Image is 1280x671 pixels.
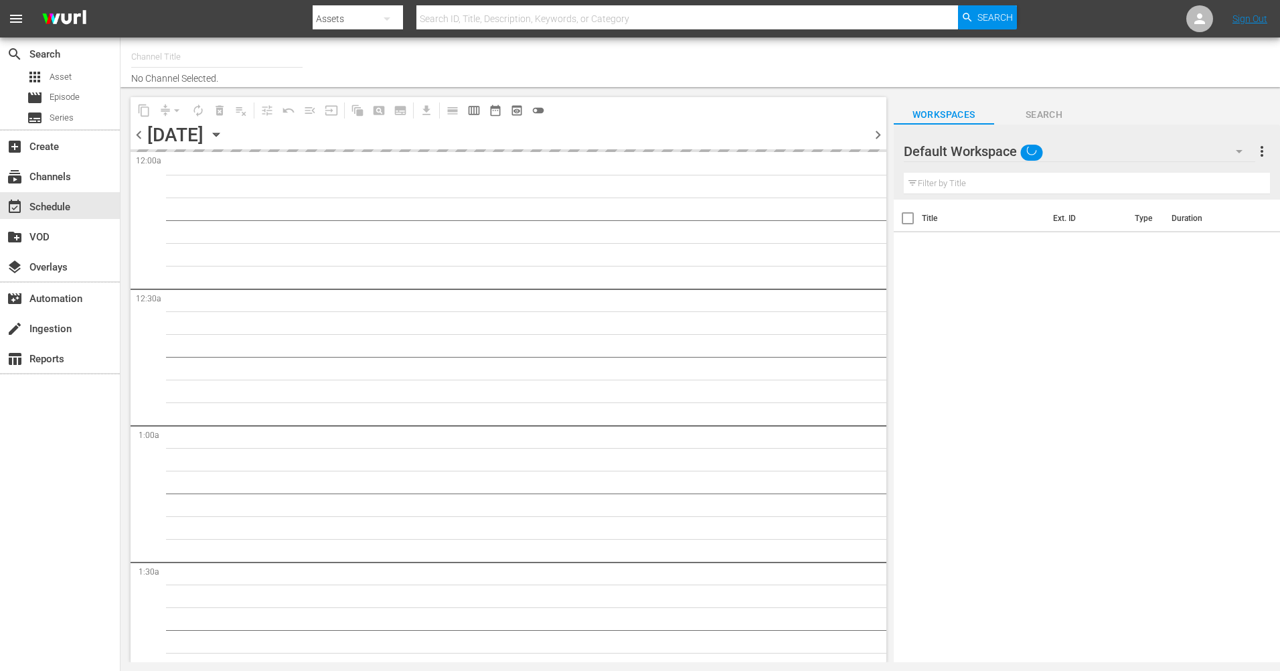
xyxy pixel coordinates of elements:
[528,100,549,121] span: 24 hours Lineup View is OFF
[894,106,994,123] span: Workspaces
[958,5,1017,29] button: Search
[7,199,23,215] span: Schedule
[342,97,368,123] span: Refresh All Search Blocks
[252,97,278,123] span: Customize Events
[368,100,390,121] span: Create Search Block
[131,127,147,143] span: chevron_left
[1254,143,1270,159] span: more_vert
[7,351,23,367] span: Reports
[27,69,43,85] span: Asset
[1045,200,1126,237] th: Ext. ID
[463,100,485,121] span: Week Calendar View
[390,100,411,121] span: Create Series Block
[50,70,72,84] span: Asset
[278,100,299,121] span: Revert to Primary Episode
[437,97,463,123] span: Day Calendar View
[506,100,528,121] span: View Backup
[904,133,1255,170] div: Default Workspace
[133,100,155,121] span: Copy Lineup
[7,139,23,155] span: Create
[532,104,545,117] span: toggle_off
[7,46,23,62] span: Search
[299,100,321,121] span: Fill episodes with ad slates
[411,97,437,123] span: Download as CSV
[1232,13,1267,24] a: Sign Out
[1164,200,1244,237] th: Duration
[8,11,24,27] span: menu
[147,124,204,146] div: [DATE]
[187,100,209,121] span: Loop Content
[7,229,23,245] span: VOD
[131,41,752,84] div: No Channel Selected.
[32,3,96,35] img: ans4CAIJ8jUAAAAAAAAAAAAAAAAAAAAAAAAgQb4GAAAAAAAAAAAAAAAAAAAAAAAAJMjXAAAAAAAAAAAAAAAAAAAAAAAAgAT5G...
[321,100,342,121] span: Update Metadata from Key Asset
[922,200,1046,237] th: Title
[485,100,506,121] span: Month Calendar View
[994,106,1095,123] span: Search
[209,100,230,121] span: Select an event to delete
[7,321,23,337] span: Ingestion
[230,100,252,121] span: Clear Lineup
[27,90,43,106] span: Episode
[1254,135,1270,167] button: more_vert
[7,291,23,307] span: Automation
[155,100,187,121] span: Remove Gaps & Overlaps
[870,127,886,143] span: chevron_right
[50,90,80,104] span: Episode
[50,111,74,125] span: Series
[489,104,502,117] span: date_range_outlined
[510,104,524,117] span: preview_outlined
[7,259,23,275] span: Overlays
[1127,200,1164,237] th: Type
[467,104,481,117] span: calendar_view_week_outlined
[977,5,1013,29] span: Search
[27,110,43,126] span: Series
[7,169,23,185] span: Channels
